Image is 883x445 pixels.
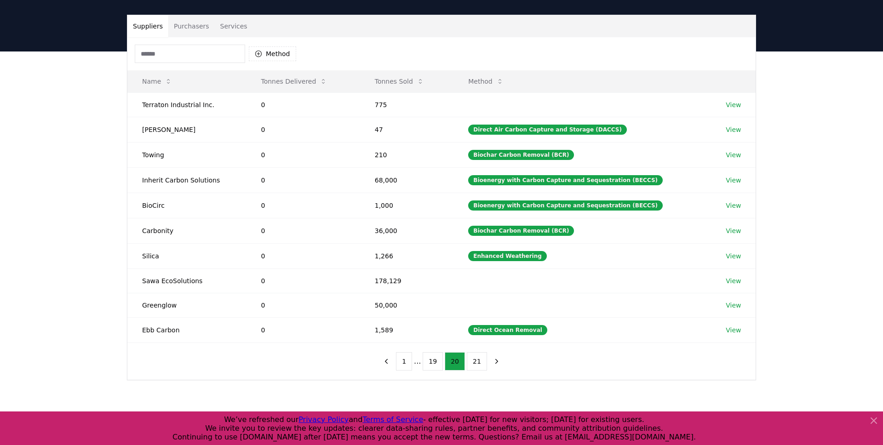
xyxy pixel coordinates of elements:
button: Tonnes Delivered [253,72,334,91]
td: Ebb Carbon [127,317,246,342]
a: View [726,251,741,261]
td: 0 [246,92,360,117]
td: 0 [246,117,360,142]
td: Inherit Carbon Solutions [127,167,246,193]
div: Bioenergy with Carbon Capture and Sequestration (BECCS) [468,175,663,185]
div: Bioenergy with Carbon Capture and Sequestration (BECCS) [468,200,663,211]
td: 68,000 [360,167,454,193]
td: 1,000 [360,193,454,218]
a: View [726,325,741,335]
td: Towing [127,142,246,167]
td: Sawa EcoSolutions [127,268,246,293]
a: View [726,176,741,185]
div: Direct Ocean Removal [468,325,547,335]
button: 21 [467,352,487,371]
button: Method [249,46,296,61]
td: 36,000 [360,218,454,243]
button: Name [135,72,179,91]
td: 1,589 [360,317,454,342]
td: 50,000 [360,293,454,317]
button: Method [461,72,511,91]
button: previous page [378,352,394,371]
button: Purchasers [168,15,215,37]
button: Tonnes Sold [367,72,431,91]
td: 0 [246,193,360,218]
td: 178,129 [360,268,454,293]
td: 775 [360,92,454,117]
div: Biochar Carbon Removal (BCR) [468,150,574,160]
a: View [726,201,741,210]
div: Direct Air Carbon Capture and Storage (DACCS) [468,125,627,135]
button: next page [489,352,505,371]
td: 0 [246,293,360,317]
a: View [726,301,741,310]
a: View [726,276,741,285]
button: Suppliers [127,15,168,37]
td: Greenglow [127,293,246,317]
button: 1 [396,352,412,371]
button: 20 [445,352,465,371]
a: View [726,100,741,109]
td: BioCirc [127,193,246,218]
td: 0 [246,142,360,167]
td: Silica [127,243,246,268]
button: 19 [423,352,443,371]
td: 0 [246,218,360,243]
td: Carbonity [127,218,246,243]
td: 0 [246,317,360,342]
div: Enhanced Weathering [468,251,547,261]
td: 0 [246,268,360,293]
td: 1,266 [360,243,454,268]
a: View [726,150,741,160]
a: View [726,226,741,235]
div: Biochar Carbon Removal (BCR) [468,226,574,236]
td: [PERSON_NAME] [127,117,246,142]
td: 47 [360,117,454,142]
td: 210 [360,142,454,167]
td: 0 [246,167,360,193]
td: 0 [246,243,360,268]
a: View [726,125,741,134]
li: ... [414,356,421,367]
button: Services [215,15,253,37]
td: Terraton Industrial Inc. [127,92,246,117]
